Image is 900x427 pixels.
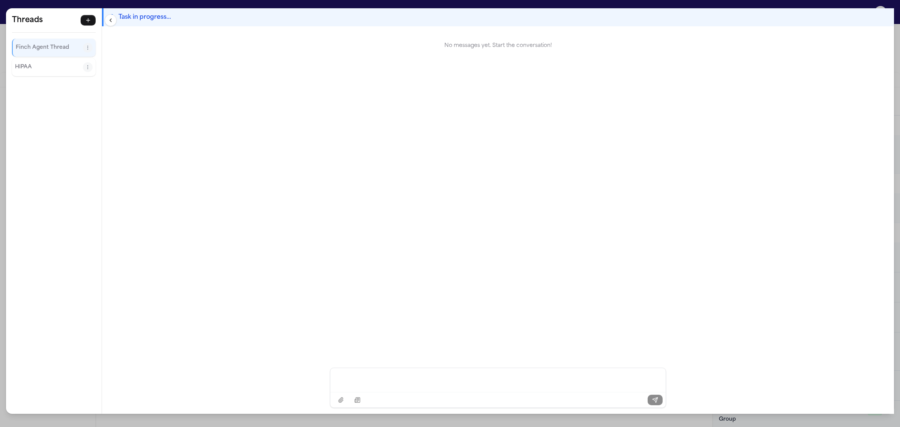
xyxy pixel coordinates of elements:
[15,61,83,73] button: Select thread: HIPAA
[114,41,882,50] p: No messages yet. Start the conversation!
[333,395,348,405] button: Attach files
[16,43,83,52] p: Finch Agent Thread
[16,42,83,54] button: Select thread: Finch Agent Thread
[330,368,666,392] div: Message input
[83,62,93,72] button: Thread actions
[648,395,663,405] button: Send message
[350,395,365,405] button: Select demand example
[12,14,43,26] h5: Threads
[15,63,83,72] p: HIPAA
[83,43,93,53] button: Thread actions
[118,13,171,22] span: Task in progress...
